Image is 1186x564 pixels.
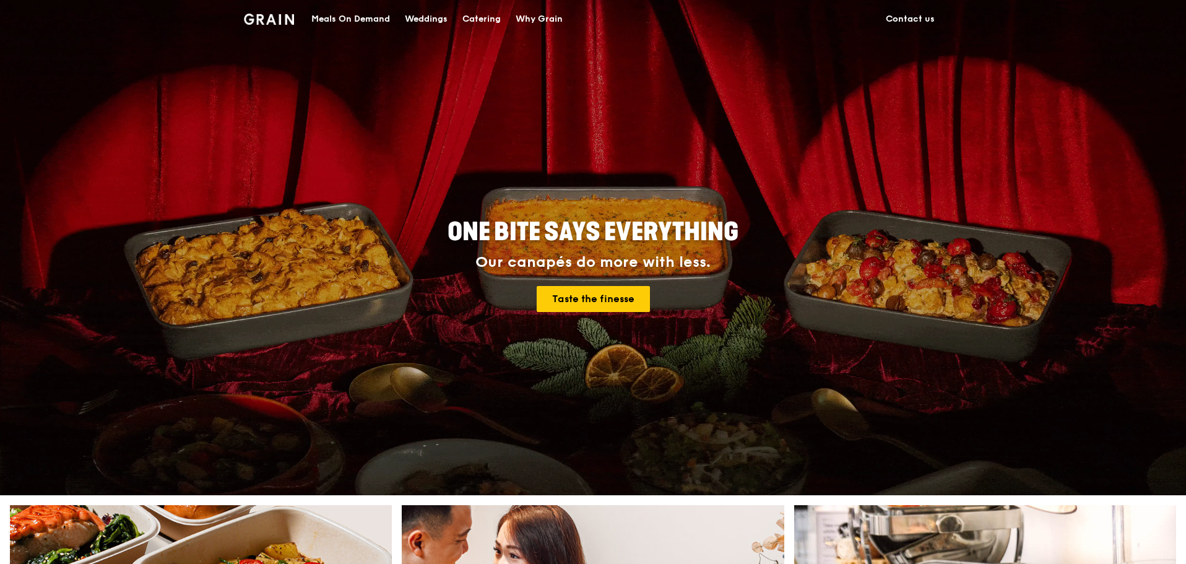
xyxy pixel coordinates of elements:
img: Grain [244,14,294,25]
div: Weddings [405,1,448,38]
a: Why Grain [508,1,570,38]
span: ONE BITE SAYS EVERYTHING [448,217,738,247]
div: Why Grain [516,1,563,38]
a: Catering [455,1,508,38]
div: Meals On Demand [311,1,390,38]
a: Taste the finesse [537,286,650,312]
div: Our canapés do more with less. [370,254,816,271]
a: Weddings [397,1,455,38]
a: Contact us [878,1,942,38]
div: Catering [462,1,501,38]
